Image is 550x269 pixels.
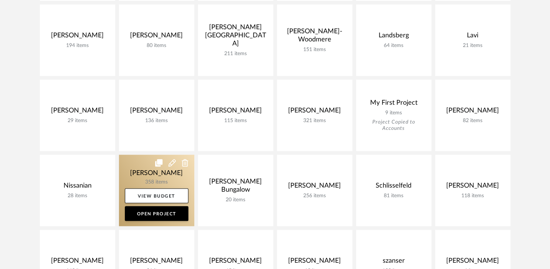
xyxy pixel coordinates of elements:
[441,31,505,43] div: Lavi
[125,206,188,221] a: Open Project
[125,118,188,124] div: 136 items
[362,257,426,268] div: szanser
[362,43,426,49] div: 64 items
[283,107,346,118] div: [PERSON_NAME]
[362,182,426,193] div: Schlisselfeld
[441,43,505,49] div: 21 items
[125,107,188,118] div: [PERSON_NAME]
[362,110,426,116] div: 9 items
[283,182,346,193] div: [PERSON_NAME]
[204,257,267,268] div: [PERSON_NAME]
[204,51,267,57] div: 211 items
[441,107,505,118] div: [PERSON_NAME]
[362,193,426,199] div: 81 items
[204,118,267,124] div: 115 items
[283,257,346,268] div: [PERSON_NAME]
[283,118,346,124] div: 321 items
[283,47,346,53] div: 151 items
[441,193,505,199] div: 118 items
[204,178,267,197] div: [PERSON_NAME] Bungalow
[46,107,109,118] div: [PERSON_NAME]
[362,119,426,132] div: Project Copied to Accounts
[46,182,109,193] div: Nissanian
[441,182,505,193] div: [PERSON_NAME]
[204,23,267,51] div: [PERSON_NAME][GEOGRAPHIC_DATA]
[362,31,426,43] div: Landsberg
[283,193,346,199] div: 256 items
[204,197,267,203] div: 20 items
[283,27,346,47] div: [PERSON_NAME]-Woodmere
[125,257,188,268] div: [PERSON_NAME]
[362,99,426,110] div: My First Project
[46,193,109,199] div: 28 items
[125,43,188,49] div: 80 items
[204,107,267,118] div: [PERSON_NAME]
[46,118,109,124] div: 29 items
[441,118,505,124] div: 82 items
[46,43,109,49] div: 194 items
[46,31,109,43] div: [PERSON_NAME]
[125,188,188,203] a: View Budget
[46,257,109,268] div: [PERSON_NAME]
[125,31,188,43] div: [PERSON_NAME]
[441,257,505,268] div: [PERSON_NAME]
